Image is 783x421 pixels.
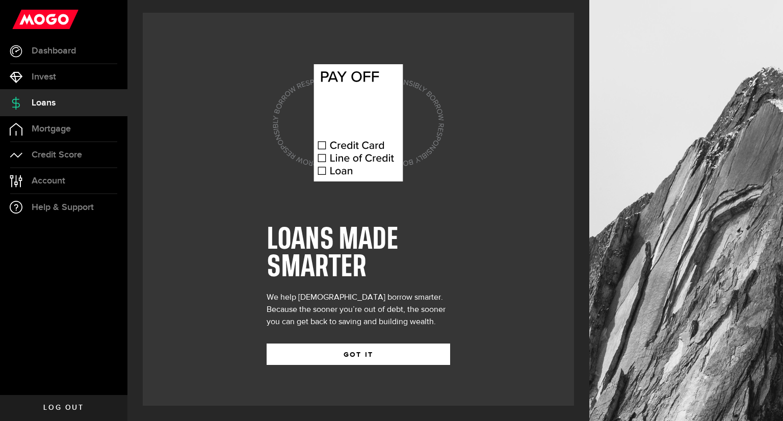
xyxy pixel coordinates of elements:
[32,72,56,82] span: Invest
[32,176,65,186] span: Account
[32,150,82,160] span: Credit Score
[32,124,71,134] span: Mortgage
[32,98,56,108] span: Loans
[32,46,76,56] span: Dashboard
[267,292,450,328] div: We help [DEMOGRAPHIC_DATA] borrow smarter. Because the sooner you’re out of debt, the sooner you ...
[43,404,84,411] span: Log out
[267,226,450,281] h1: LOANS MADE SMARTER
[32,203,94,212] span: Help & Support
[267,344,450,365] button: GOT IT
